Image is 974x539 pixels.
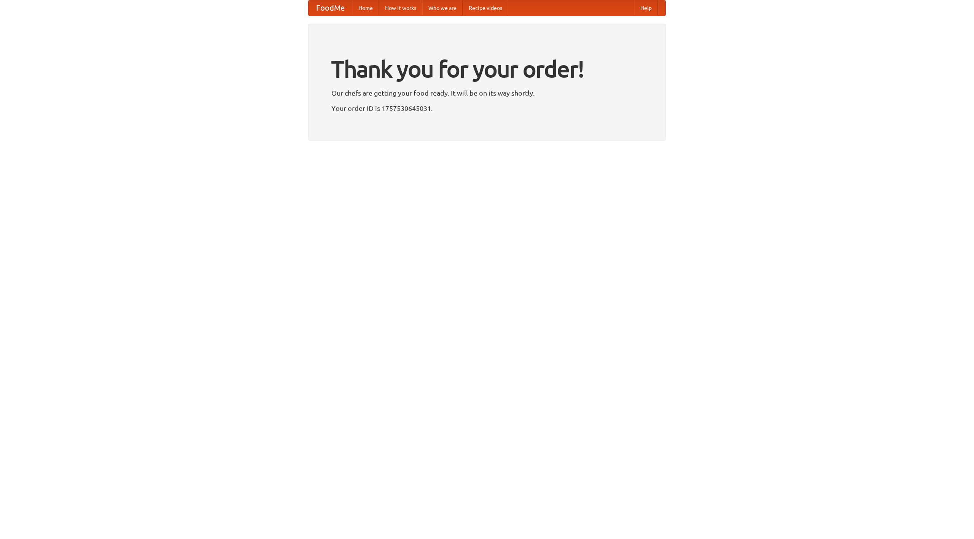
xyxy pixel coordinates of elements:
a: Who we are [422,0,463,16]
p: Our chefs are getting your food ready. It will be on its way shortly. [331,87,643,99]
h1: Thank you for your order! [331,51,643,87]
p: Your order ID is 1757530645031. [331,102,643,114]
a: Recipe videos [463,0,508,16]
a: Home [352,0,379,16]
a: Help [634,0,658,16]
a: How it works [379,0,422,16]
a: FoodMe [309,0,352,16]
